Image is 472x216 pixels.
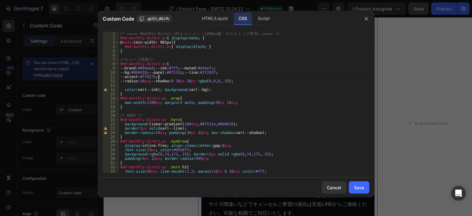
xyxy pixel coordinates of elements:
[103,152,119,156] div: 29
[103,49,119,53] div: 5
[105,34,144,39] strong: 長期保管を避ける
[115,7,177,20] span: 出荷後 2〜4日 （地域により前後）
[147,16,169,22] span: .gUCt_dSz1h
[103,148,119,152] div: 28
[105,68,264,75] h3: 余分な保管をしない＝きれいに使い始められる
[144,159,184,164] u: 決済日はご注文日
[103,113,119,118] div: 20
[103,126,119,131] div: 23
[135,43,172,48] b: 湿度×ダニ・カビ
[103,57,119,62] div: 7
[103,122,119,126] div: 22
[103,156,119,161] div: 30
[234,13,252,25] div: CSS
[103,105,119,109] div: 18
[103,40,119,45] div: 3
[349,181,369,194] button: Save
[103,32,119,36] div: 1
[311,104,344,109] div: Drop element here
[120,52,140,57] b: 吸放湿性
[103,165,119,169] div: 32
[149,151,184,156] strong: ご注文時に決済
[103,15,134,22] span: Custom Code
[103,75,119,79] div: 11
[103,92,119,96] div: 15
[354,184,364,191] div: Save
[103,143,119,148] div: 27
[136,15,172,22] button: .gUCt_dSz1h
[103,100,119,105] div: 17
[103,131,119,135] div: 24
[327,184,341,191] div: Cancel
[105,174,264,200] p: 予約商品のため が原則不可となります。 サイズ間違いなどでキャンセルご希望の場合は至急LINEからご連絡ください。可能な範囲でご対応いたします。
[115,7,144,13] span: お届け目安：
[103,88,119,92] div: 14
[197,13,232,25] div: HTML/Liquid
[253,13,274,25] div: Script
[103,109,119,113] div: 19
[103,36,119,40] div: 2
[105,149,264,167] p: クレジットカードは されます。 予約商品のため、 となります。
[32,104,65,109] div: Drop element here
[103,45,119,49] div: 4
[140,175,189,181] strong: ご注文時のキャンセル
[105,32,264,50] li: ことで、 衛生リスク（ ）を抑制
[103,169,119,174] div: 33
[322,181,346,194] button: Cancel
[103,70,119,75] div: 10
[105,105,264,113] h3: 羊毛の特性を守るため
[103,53,119,57] div: 6
[103,118,119,122] div: 21
[105,61,194,66] strong: 倉庫保管を避け→工場から生産後、直送
[103,139,119,143] div: 26
[105,116,264,134] p: 羊毛は湿気を吸放出する“呼吸する繊維”。温湿度の急変が繰り返される保管環境は避け、生産後すぐに直送にしています。
[103,79,119,83] div: 12
[103,135,119,139] div: 25
[103,66,119,70] div: 9
[105,50,264,68] li: 羊毛の を守るべく、 の体制
[105,143,169,148] strong: お支払いタイミング（重要）
[103,161,119,165] div: 31
[105,79,264,105] p: 寝具は湿度の影響を受けやすく、倉庫での長期保管はダニ・カビの温床になりがち。倉庫在庫を減らし、検品後すぐに出荷ラインへ回すことで衛生リスクを抑えます。
[103,83,119,88] div: 13
[105,167,149,173] strong: キャンセル（重要）
[451,186,466,201] div: Open Intercom Messenger
[103,96,119,100] div: 16
[105,68,264,134] div: 月1回直送のメリット
[103,62,119,66] div: 8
